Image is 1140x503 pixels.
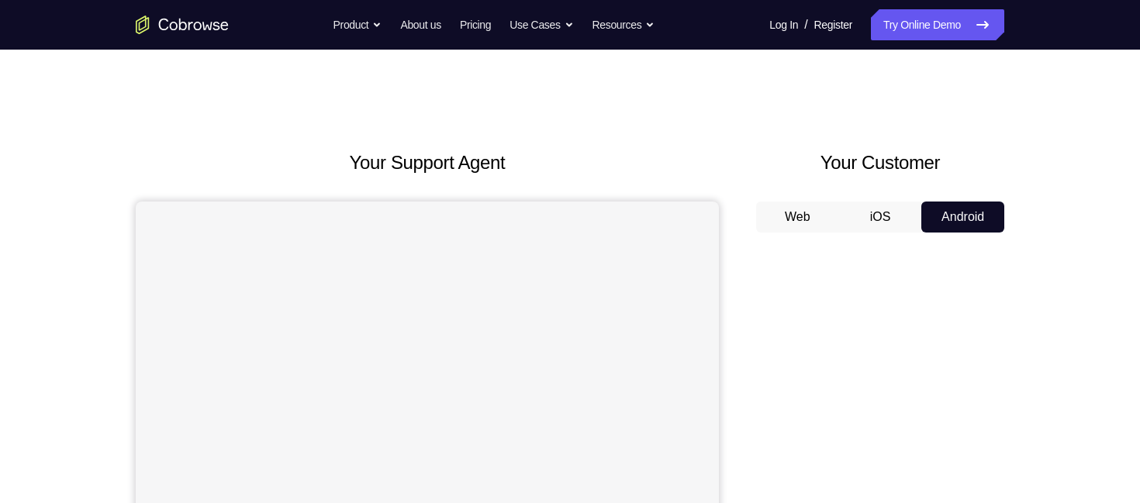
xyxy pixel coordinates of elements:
[510,9,573,40] button: Use Cases
[769,9,798,40] a: Log In
[333,9,382,40] button: Product
[839,202,922,233] button: iOS
[756,149,1004,177] h2: Your Customer
[814,9,852,40] a: Register
[400,9,440,40] a: About us
[756,202,839,233] button: Web
[804,16,807,34] span: /
[921,202,1004,233] button: Android
[460,9,491,40] a: Pricing
[136,16,229,34] a: Go to the home page
[592,9,655,40] button: Resources
[871,9,1004,40] a: Try Online Demo
[136,149,719,177] h2: Your Support Agent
